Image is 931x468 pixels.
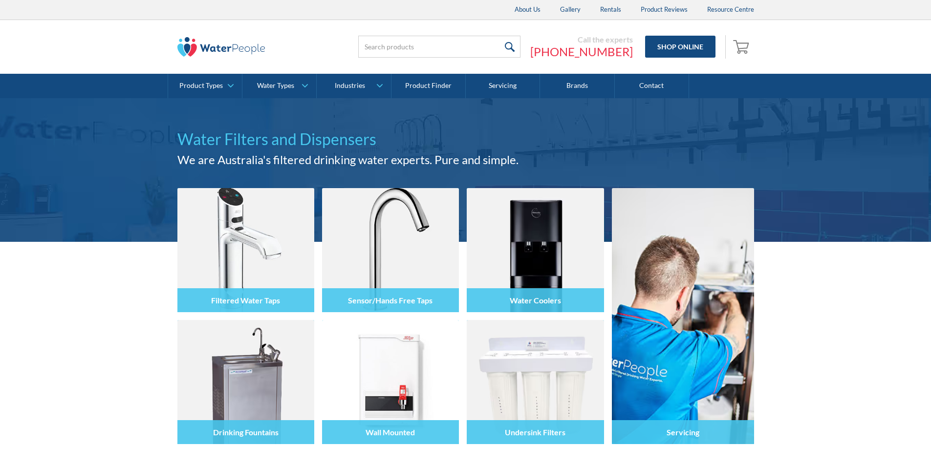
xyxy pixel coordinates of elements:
img: Wall Mounted [322,320,459,444]
img: Filtered Water Taps [177,188,314,312]
div: Call the experts [530,35,633,44]
img: The Water People [177,37,265,57]
h4: Drinking Fountains [213,427,279,437]
a: [PHONE_NUMBER] [530,44,633,59]
h4: Sensor/Hands Free Taps [348,296,433,305]
a: Servicing [466,74,540,98]
h4: Servicing [667,427,699,437]
a: Contact [615,74,689,98]
a: Brands [540,74,614,98]
h4: Wall Mounted [366,427,415,437]
a: Industries [317,74,390,98]
img: Undersink Filters [467,320,604,444]
div: Product Types [179,82,223,90]
img: shopping cart [733,39,752,54]
input: Search products [358,36,520,58]
a: Servicing [612,188,754,444]
img: Drinking Fountains [177,320,314,444]
h4: Water Coolers [510,296,561,305]
img: Water Coolers [467,188,604,312]
a: Product Types [168,74,242,98]
div: Water Types [257,82,294,90]
h4: Filtered Water Taps [211,296,280,305]
div: Industries [335,82,365,90]
img: Sensor/Hands Free Taps [322,188,459,312]
a: Product Finder [391,74,466,98]
a: Shop Online [645,36,715,58]
a: Open empty cart [731,35,754,59]
h4: Undersink Filters [505,427,565,437]
a: Water Types [242,74,316,98]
